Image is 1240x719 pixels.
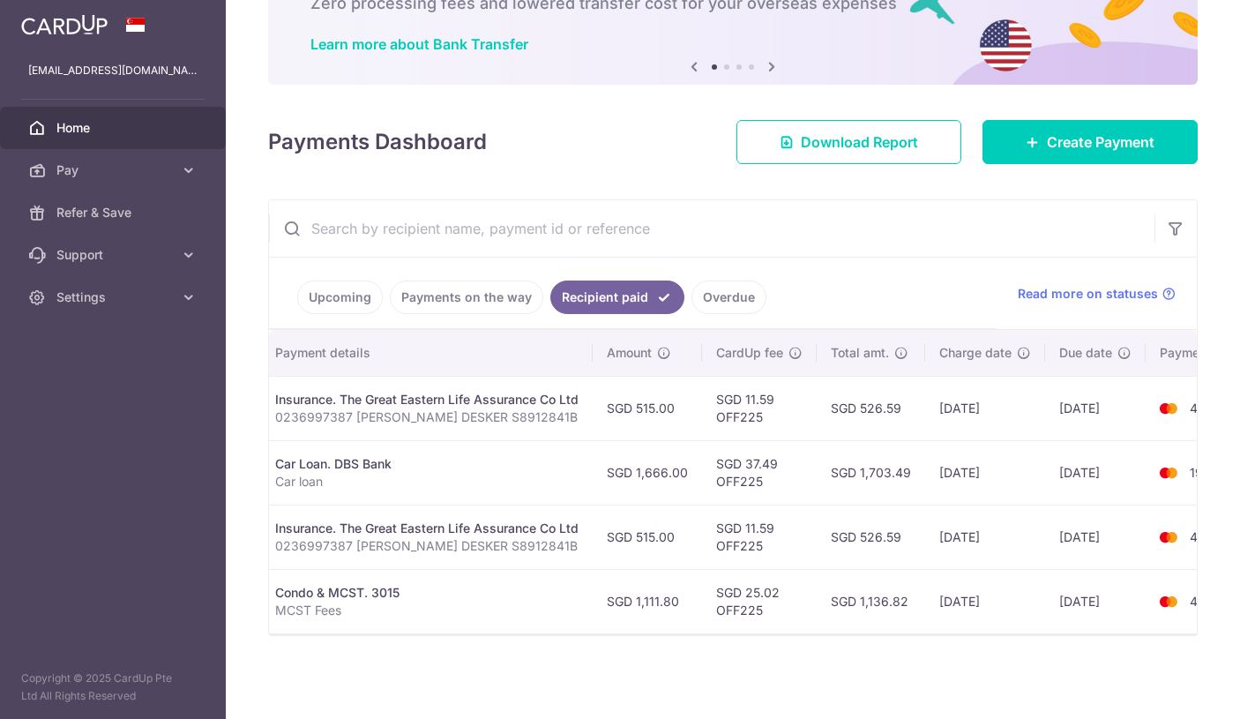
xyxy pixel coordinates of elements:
[702,440,817,505] td: SGD 37.49 OFF225
[56,161,173,179] span: Pay
[1018,285,1158,303] span: Read more on statuses
[691,281,766,314] a: Overdue
[702,505,817,569] td: SGD 11.59 OFF225
[716,344,783,362] span: CardUp fee
[275,391,579,408] div: Insurance. The Great Eastern Life Assurance Co Ltd
[1190,594,1220,609] span: 4558
[736,120,961,164] a: Download Report
[831,344,889,362] span: Total amt.
[275,520,579,537] div: Insurance. The Great Eastern Life Assurance Co Ltd
[607,344,652,362] span: Amount
[1018,285,1176,303] a: Read more on statuses
[593,440,702,505] td: SGD 1,666.00
[817,440,925,505] td: SGD 1,703.49
[550,281,684,314] a: Recipient paid
[28,62,198,79] p: [EMAIL_ADDRESS][DOMAIN_NAME]
[1045,569,1146,633] td: [DATE]
[275,537,579,555] p: 0236997387 [PERSON_NAME] DESKER S8912841B
[275,584,579,602] div: Condo & MCST. 3015
[275,473,579,491] p: Car loan
[1059,344,1112,362] span: Due date
[801,131,918,153] span: Download Report
[310,35,528,53] a: Learn more about Bank Transfer
[939,344,1012,362] span: Charge date
[817,569,925,633] td: SGD 1,136.82
[1045,440,1146,505] td: [DATE]
[1151,462,1186,483] img: Bank Card
[1190,401,1220,416] span: 4558
[593,569,702,633] td: SGD 1,111.80
[1151,398,1186,419] img: Bank Card
[1045,505,1146,569] td: [DATE]
[1151,591,1186,612] img: Bank Card
[925,440,1045,505] td: [DATE]
[1151,527,1186,548] img: Bank Card
[268,126,487,158] h4: Payments Dashboard
[593,376,702,440] td: SGD 515.00
[1045,376,1146,440] td: [DATE]
[56,119,173,137] span: Home
[56,204,173,221] span: Refer & Save
[269,200,1154,257] input: Search by recipient name, payment id or reference
[925,569,1045,633] td: [DATE]
[56,246,173,264] span: Support
[275,602,579,619] p: MCST Fees
[1047,131,1154,153] span: Create Payment
[261,330,593,376] th: Payment details
[56,288,173,306] span: Settings
[925,505,1045,569] td: [DATE]
[21,14,108,35] img: CardUp
[297,281,383,314] a: Upcoming
[925,376,1045,440] td: [DATE]
[275,408,579,426] p: 0236997387 [PERSON_NAME] DESKER S8912841B
[275,455,579,473] div: Car Loan. DBS Bank
[702,376,817,440] td: SGD 11.59 OFF225
[1190,529,1220,544] span: 4558
[817,505,925,569] td: SGD 526.59
[982,120,1198,164] a: Create Payment
[1190,465,1219,480] span: 1966
[593,505,702,569] td: SGD 515.00
[390,281,543,314] a: Payments on the way
[817,376,925,440] td: SGD 526.59
[702,569,817,633] td: SGD 25.02 OFF225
